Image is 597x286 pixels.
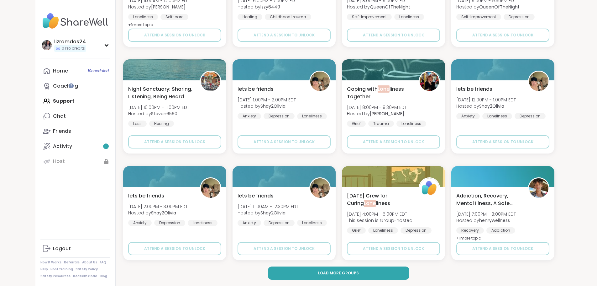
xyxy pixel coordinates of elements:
[396,121,426,127] div: Loneliness
[144,139,205,145] span: Attend a session to unlock
[128,104,189,111] span: [DATE] 10:00PM - 11:00PM EDT
[40,274,71,278] a: Safety Resources
[100,274,107,278] a: Blog
[394,14,424,20] div: Loneliness
[479,103,504,109] b: Shay2Olivia
[456,14,501,20] div: Self-Improvement
[268,267,409,280] button: Load more groups
[420,178,439,198] img: ShareWell
[347,111,407,117] span: Hosted by
[128,242,221,255] button: Attend a session to unlock
[100,260,106,265] a: FAQ
[128,4,189,10] span: Hosted by
[53,67,68,74] div: Home
[456,242,549,255] button: Attend a session to unlock
[347,4,410,10] span: Hosted by
[515,113,546,119] div: Depression
[62,46,85,51] span: 0 Pro credits
[238,29,331,42] button: Attend a session to unlock
[310,178,330,198] img: Shay2Olivia
[264,113,295,119] div: Depression
[370,4,410,10] b: QueenOfTheNight
[54,38,86,45] div: lizramdas24
[260,4,280,10] b: Izzy6449
[42,40,52,50] img: lizramdas24
[53,113,66,120] div: Chat
[149,121,174,127] div: Healing
[50,267,73,272] a: Host Training
[347,121,366,127] div: Grief
[238,220,261,226] div: Anxiety
[40,154,110,169] a: Host
[370,111,404,117] b: [PERSON_NAME]
[238,14,262,20] div: Healing
[363,139,424,145] span: Attend a session to unlock
[128,14,158,20] div: Loneliness
[238,210,298,216] span: Hosted by
[128,203,188,210] span: [DATE] 2:00PM - 3:00PM EDT
[64,260,80,265] a: Referrals
[368,227,398,234] div: Loneliness
[529,178,548,198] img: henrywellness
[238,242,331,255] button: Attend a session to unlock
[472,246,533,251] span: Attend a session to unlock
[378,85,390,93] span: Lone
[128,210,188,216] span: Hosted by
[40,139,110,154] a: Activity1
[238,192,274,200] span: lets be friends
[347,217,412,224] span: This session is Group-hosted
[105,144,107,149] span: 1
[160,14,188,20] div: Self-care
[254,246,315,251] span: Attend a session to unlock
[347,85,412,100] span: Coping with liness Together
[128,192,164,200] span: lets be friends
[504,14,535,20] div: Depression
[260,103,285,109] b: Shay2Olivia
[238,4,297,10] span: Hosted by
[238,97,296,103] span: [DATE] 1:00PM - 2:00PM EDT
[347,29,440,42] button: Attend a session to unlock
[347,192,412,207] span: [DATE] Crew for Curing liness
[456,113,480,119] div: Anxiety
[364,200,376,207] span: Lone
[238,135,331,148] button: Attend a session to unlock
[53,245,71,252] div: Logout
[297,220,327,226] div: Loneliness
[529,72,548,91] img: Shay2Olivia
[456,192,521,207] span: Addiction, Recovery, Mental Illness, A Safe Space
[479,217,510,224] b: henrywellness
[151,111,177,117] b: Steven6560
[201,178,220,198] img: Shay2Olivia
[347,242,440,255] button: Attend a session to unlock
[401,227,432,234] div: Depression
[40,124,110,139] a: Friends
[144,246,205,251] span: Attend a session to unlock
[53,83,78,89] div: Coaching
[368,121,394,127] div: Trauma
[88,68,109,73] span: 1 Scheduled
[456,97,516,103] span: [DATE] 12:00PM - 1:00PM EDT
[297,113,327,119] div: Loneliness
[456,103,516,109] span: Hosted by
[310,72,330,91] img: Shay2Olivia
[128,111,189,117] span: Hosted by
[456,85,492,93] span: lets be friends
[144,32,205,38] span: Attend a session to unlock
[486,227,515,234] div: Addiction
[347,104,407,111] span: [DATE] 8:00PM - 9:30PM EDT
[76,267,98,272] a: Safety Policy
[347,14,392,20] div: Self-Improvement
[82,260,97,265] a: About Us
[40,10,110,32] img: ShareWell Nav Logo
[265,14,311,20] div: Childhood trauma
[188,220,217,226] div: Loneliness
[456,211,516,217] span: [DATE] 7:00PM - 8:00PM EDT
[254,139,315,145] span: Attend a session to unlock
[347,227,366,234] div: Grief
[128,85,193,100] span: Night Sanctuary: Sharing, Listening, Being Heard
[151,4,186,10] b: [PERSON_NAME]
[128,220,152,226] div: Anxiety
[479,4,520,10] b: QueenOfTheNight
[456,217,516,224] span: Hosted by
[53,158,65,165] div: Host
